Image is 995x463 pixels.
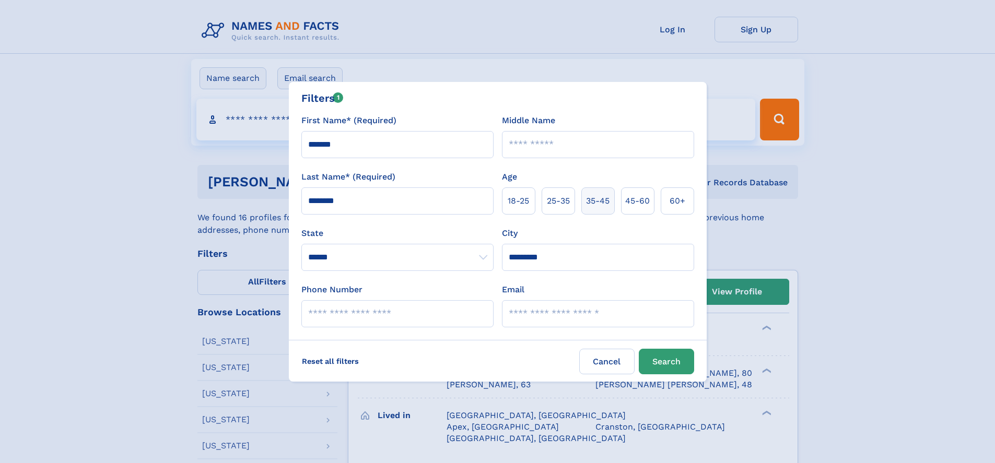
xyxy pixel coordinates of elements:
[301,114,396,127] label: First Name* (Required)
[670,195,685,207] span: 60+
[547,195,570,207] span: 25‑35
[639,349,694,374] button: Search
[301,283,362,296] label: Phone Number
[579,349,635,374] label: Cancel
[502,283,524,296] label: Email
[502,227,518,240] label: City
[301,227,494,240] label: State
[508,195,529,207] span: 18‑25
[625,195,650,207] span: 45‑60
[301,171,395,183] label: Last Name* (Required)
[586,195,610,207] span: 35‑45
[502,171,517,183] label: Age
[502,114,555,127] label: Middle Name
[295,349,366,374] label: Reset all filters
[301,90,344,106] div: Filters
